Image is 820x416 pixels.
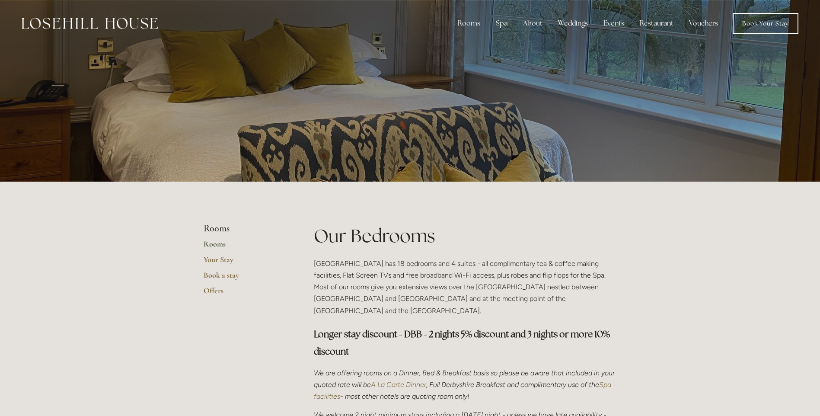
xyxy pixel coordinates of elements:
[633,15,680,32] div: Restaurant
[22,18,158,29] img: Losehill House
[426,381,599,389] em: , Full Derbyshire Breakfast and complimentary use of the
[597,15,631,32] div: Events
[551,15,595,32] div: Weddings
[314,223,617,249] h1: Our Bedrooms
[204,223,286,234] li: Rooms
[371,381,426,389] a: A La Carte Dinner
[314,258,617,317] p: [GEOGRAPHIC_DATA] has 18 bedrooms and 4 suites - all complimentary tea & coffee making facilities...
[204,255,286,270] a: Your Stay
[204,270,286,286] a: Book a stay
[340,392,469,400] em: - most other hotels are quoting room only!
[451,15,487,32] div: Rooms
[489,15,514,32] div: Spa
[204,286,286,301] a: Offers
[314,328,612,357] strong: Longer stay discount - DBB - 2 nights 5% discount and 3 nights or more 10% discount
[733,13,798,34] a: Book Your Stay
[314,369,616,389] em: We are offering rooms on a Dinner, Bed & Breakfast basis so please be aware that included in your...
[682,15,725,32] a: Vouchers
[516,15,549,32] div: About
[204,239,286,255] a: Rooms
